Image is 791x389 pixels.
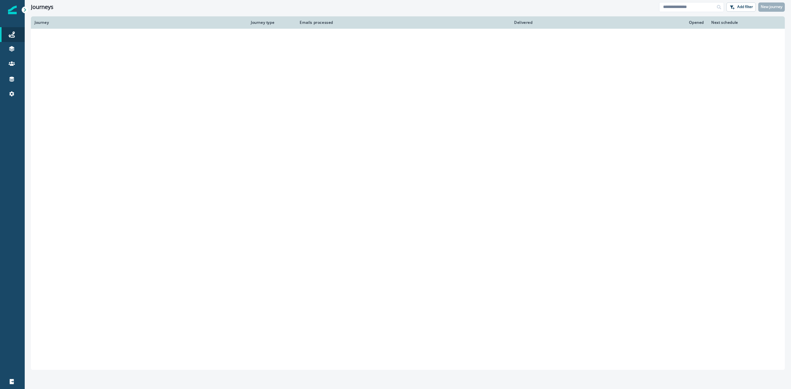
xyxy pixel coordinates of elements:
div: Delivered [341,20,533,25]
h1: Journeys [31,4,53,10]
div: Emails processed [297,20,333,25]
img: Inflection [8,6,17,14]
p: Add filter [737,5,753,9]
div: Opened [540,20,704,25]
button: New journey [758,2,785,12]
div: Journey type [251,20,290,25]
button: Add filter [726,2,756,12]
div: Next schedule [711,20,766,25]
div: Journey [35,20,243,25]
p: New journey [761,5,782,9]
